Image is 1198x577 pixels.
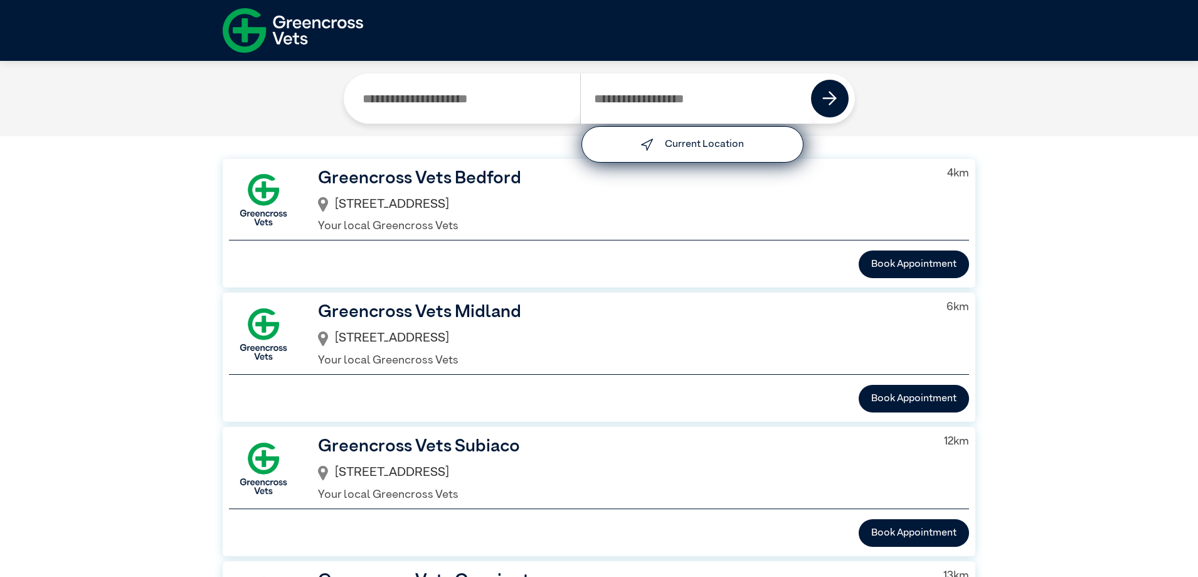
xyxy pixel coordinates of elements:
img: f-logo [223,3,363,58]
div: [STREET_ADDRESS] [318,191,927,218]
img: GX-Square.png [229,299,298,369]
img: GX-Square.png [229,165,298,234]
p: 6 km [946,299,969,316]
img: GX-Square.png [229,434,298,503]
p: 4 km [947,165,969,182]
button: Book Appointment [859,385,969,413]
p: Your local Greencross Vets [318,352,926,369]
label: Current Location [665,139,744,149]
p: Your local Greencross Vets [318,487,924,504]
input: Search by Clinic Name [350,73,581,124]
h3: Greencross Vets Midland [318,299,926,325]
div: [STREET_ADDRESS] [318,460,924,487]
p: Your local Greencross Vets [318,218,927,235]
button: Book Appointment [859,251,969,278]
img: icon-right [822,91,837,106]
input: Search by Postcode [580,73,812,124]
p: 12 km [944,433,969,450]
h3: Greencross Vets Subiaco [318,433,924,460]
h3: Greencross Vets Bedford [318,165,927,191]
button: Book Appointment [859,519,969,547]
div: [STREET_ADDRESS] [318,325,926,352]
